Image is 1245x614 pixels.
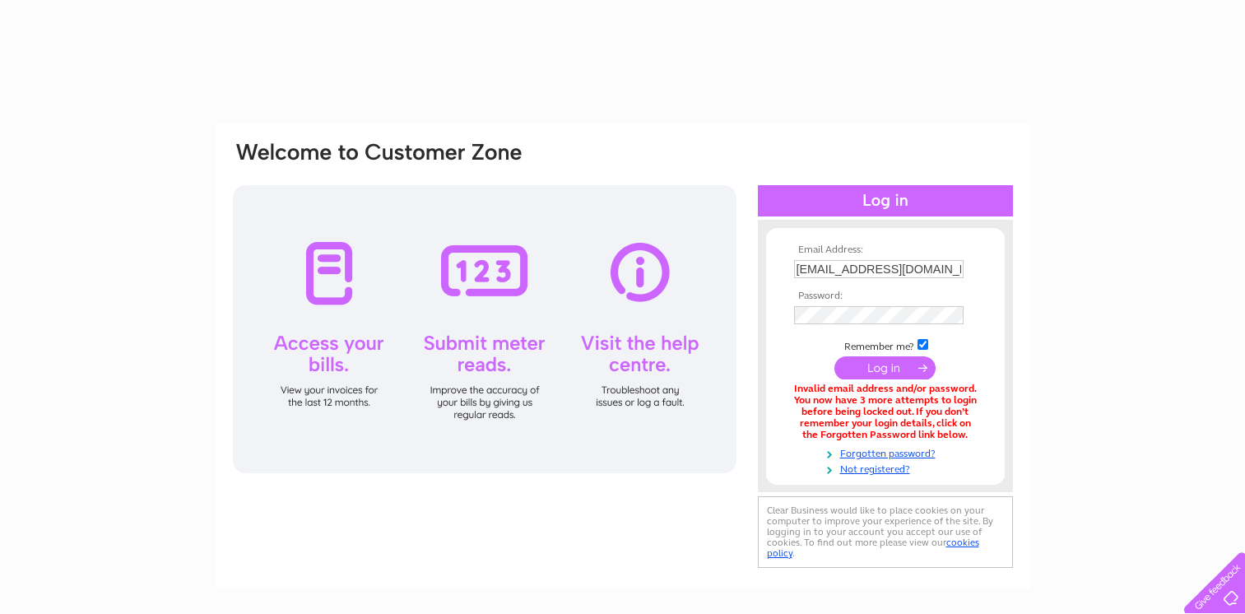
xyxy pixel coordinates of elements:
div: Clear Business would like to place cookies on your computer to improve your experience of the sit... [758,496,1013,568]
div: Invalid email address and/or password. You now have 3 more attempts to login before being locked ... [794,384,977,440]
th: Password: [790,291,981,302]
input: Submit [834,356,936,379]
th: Email Address: [790,244,981,256]
a: Not registered? [794,460,981,476]
td: Remember me? [790,337,981,353]
a: Forgotten password? [794,444,981,460]
a: cookies policy [767,537,979,559]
